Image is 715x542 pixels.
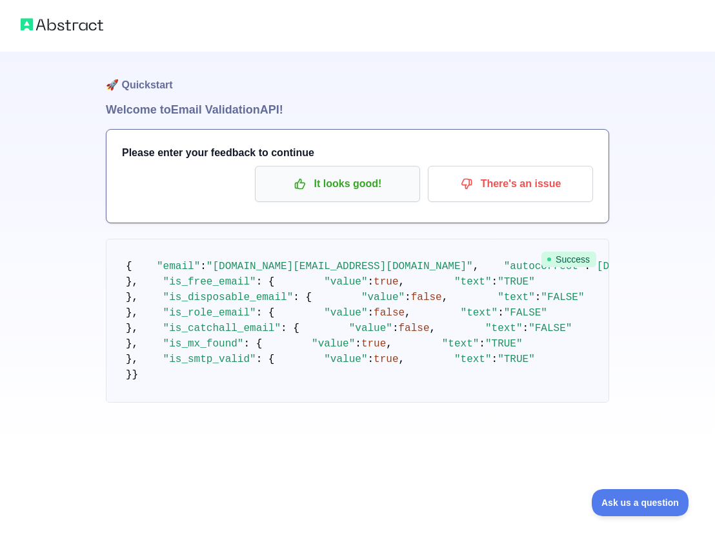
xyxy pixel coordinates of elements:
span: "TRUE" [498,354,535,365]
span: : [523,323,529,334]
span: "TRUE" [498,276,535,288]
span: : { [281,323,299,334]
span: "text" [454,354,492,365]
span: Success [541,252,596,267]
h1: 🚀 Quickstart [106,52,609,101]
span: : [367,354,374,365]
span: "is_catchall_email" [163,323,281,334]
span: "is_smtp_valid" [163,354,256,365]
span: "text" [454,276,492,288]
span: : { [256,354,275,365]
span: : [492,276,498,288]
span: false [374,307,405,319]
span: "value" [324,354,367,365]
span: : { [256,276,275,288]
span: , [399,354,405,365]
span: "text" [498,292,535,303]
span: : [479,338,485,350]
span: : [405,292,411,303]
span: : { [243,338,262,350]
button: There's an issue [428,166,593,202]
span: : [367,307,374,319]
span: "[DOMAIN_NAME][EMAIL_ADDRESS][DOMAIN_NAME]" [206,261,473,272]
span: , [399,276,405,288]
span: "value" [324,276,367,288]
img: Abstract logo [21,15,103,34]
span: : [355,338,361,350]
span: : { [256,307,275,319]
span: "FALSE" [529,323,572,334]
span: true [361,338,386,350]
span: true [374,354,398,365]
span: "value" [349,323,392,334]
span: "FALSE" [541,292,584,303]
span: : [392,323,399,334]
span: : [492,354,498,365]
span: false [411,292,442,303]
iframe: Toggle Customer Support [592,489,689,516]
span: { [126,261,132,272]
span: "value" [324,307,367,319]
span: "is_role_email" [163,307,256,319]
span: : { [293,292,312,303]
span: "text" [442,338,479,350]
span: : [367,276,374,288]
span: "text" [461,307,498,319]
p: There's an issue [438,173,583,195]
span: true [374,276,398,288]
h1: Welcome to Email Validation API! [106,101,609,119]
span: , [430,323,436,334]
span: : [200,261,206,272]
span: "is_free_email" [163,276,256,288]
span: : [535,292,541,303]
p: It looks good! [265,173,410,195]
span: "TRUE" [485,338,523,350]
span: "text" [485,323,523,334]
span: "is_mx_found" [163,338,244,350]
h3: Please enter your feedback to continue [122,145,593,161]
span: "email" [157,261,200,272]
span: : [498,307,504,319]
span: "is_disposable_email" [163,292,294,303]
span: "value" [361,292,405,303]
span: false [399,323,430,334]
span: , [405,307,411,319]
span: "value" [312,338,355,350]
span: , [473,261,479,272]
span: "autocorrect" [504,261,585,272]
button: It looks good! [255,166,420,202]
span: , [442,292,448,303]
span: "FALSE" [504,307,547,319]
span: , [386,338,392,350]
